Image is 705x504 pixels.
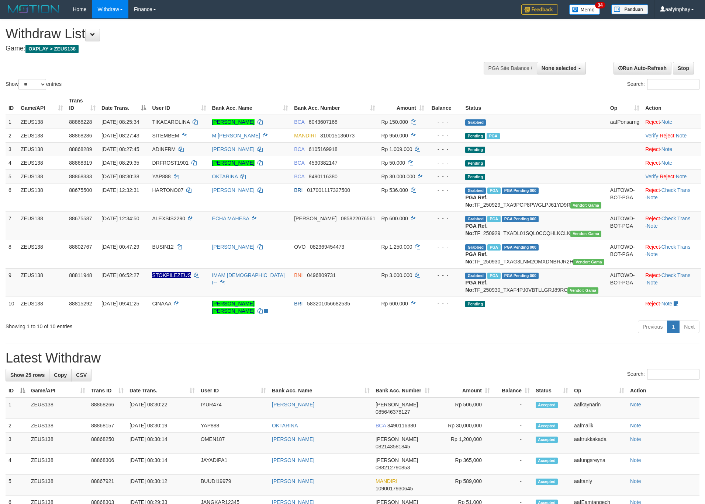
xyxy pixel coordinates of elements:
span: Rp 150.000 [381,119,408,125]
span: ADINFRM [152,146,176,152]
a: Note [647,195,658,200]
a: Reject [645,119,660,125]
div: Showing 1 to 10 of 10 entries [6,320,288,330]
div: - - - [430,215,460,222]
span: Grabbed [465,216,486,222]
h1: Latest Withdraw [6,351,699,365]
a: [PERSON_NAME] [272,457,314,463]
span: Copy 6043607168 to clipboard [309,119,338,125]
td: - [493,454,533,475]
td: ZEUS138 [18,129,66,142]
a: Note [630,457,641,463]
span: Copy 6105169918 to clipboard [309,146,338,152]
th: Amount: activate to sort column ascending [433,384,493,398]
a: 1 [667,321,680,333]
td: · [642,156,701,169]
span: Show 25 rows [10,372,45,378]
a: CSV [71,369,91,381]
span: Vendor URL: https://trx31.1velocity.biz [570,202,601,209]
a: Verify [645,174,658,179]
span: BUSIN12 [152,244,173,250]
td: ZEUS138 [28,475,88,496]
td: aafungsreyna [571,454,627,475]
span: Vendor URL: https://trx31.1velocity.biz [573,259,604,265]
a: Note [647,280,658,286]
div: - - - [430,186,460,194]
span: [DATE] 12:32:31 [101,187,139,193]
span: [DATE] 08:27:45 [101,146,139,152]
span: PGA Pending [502,188,539,194]
span: BNI [294,272,303,278]
td: 5 [6,169,18,183]
a: Show 25 rows [6,369,49,381]
span: Rp 3.000.000 [381,272,412,278]
label: Search: [627,369,699,380]
span: Accepted [536,437,558,443]
td: ZEUS138 [18,240,66,268]
td: Rp 365,000 [433,454,493,475]
a: OKTARINA [212,174,238,179]
td: 88868306 [88,454,127,475]
td: 4 [6,156,18,169]
th: Bank Acc. Name: activate to sort column ascending [209,94,291,115]
span: Pending [465,133,485,139]
a: [PERSON_NAME] [212,119,255,125]
td: [DATE] 08:30:14 [127,433,198,454]
th: Amount: activate to sort column ascending [378,94,427,115]
a: Note [630,478,641,484]
span: Rp 536.000 [381,187,408,193]
a: Copy [49,369,72,381]
th: Trans ID: activate to sort column ascending [66,94,99,115]
span: [DATE] 12:34:50 [101,216,139,221]
a: [PERSON_NAME] [212,244,255,250]
td: TF_250930_TXAG3LNM2OMXDNBRJR2H [462,240,607,268]
td: ZEUS138 [18,183,66,211]
b: PGA Ref. No: [465,195,487,208]
th: Balance: activate to sort column ascending [493,384,533,398]
span: PGA Pending [502,273,539,279]
span: Marked by aaftrukkakada [487,188,500,194]
span: 88868289 [69,146,92,152]
td: 9 [6,268,18,297]
a: Note [630,436,641,442]
a: Note [676,174,687,179]
a: [PERSON_NAME] [272,402,314,407]
span: 88815292 [69,301,92,307]
span: Copy 583201056682535 to clipboard [307,301,350,307]
th: Date Trans.: activate to sort column descending [99,94,149,115]
span: BRI [294,301,303,307]
span: Rp 50.000 [381,160,405,166]
a: Check Trans [661,244,691,250]
a: Next [679,321,699,333]
td: TF_250929_TXA9PCP8PWGLPJ61YD9R [462,183,607,211]
td: JAYADIPA1 [198,454,269,475]
a: Note [630,402,641,407]
a: Note [661,146,673,152]
td: AUTOWD-BOT-PGA [607,268,642,297]
td: ZEUS138 [18,115,66,129]
td: OMEN187 [198,433,269,454]
span: [DATE] 08:30:38 [101,174,139,179]
td: - [493,419,533,433]
span: Rp 1.250.000 [381,244,412,250]
th: ID: activate to sort column descending [6,384,28,398]
span: [PERSON_NAME] [294,216,336,221]
span: 88802767 [69,244,92,250]
td: 88868157 [88,419,127,433]
span: Pending [465,160,485,167]
a: Check Trans [661,187,691,193]
span: BCA [376,423,386,428]
td: ZEUS138 [18,142,66,156]
span: PGA Pending [502,216,539,222]
span: Copy 8490116380 to clipboard [309,174,338,179]
a: Reject [645,244,660,250]
span: Copy 1090017930645 to clipboard [376,486,413,491]
td: 7 [6,211,18,240]
span: 88675500 [69,187,92,193]
span: [DATE] 08:25:34 [101,119,139,125]
td: 5 [6,475,28,496]
span: Marked by aafpengsreynich [487,216,500,222]
span: Marked by aafsreyleap [487,244,500,251]
span: Accepted [536,479,558,485]
span: Accepted [536,423,558,429]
